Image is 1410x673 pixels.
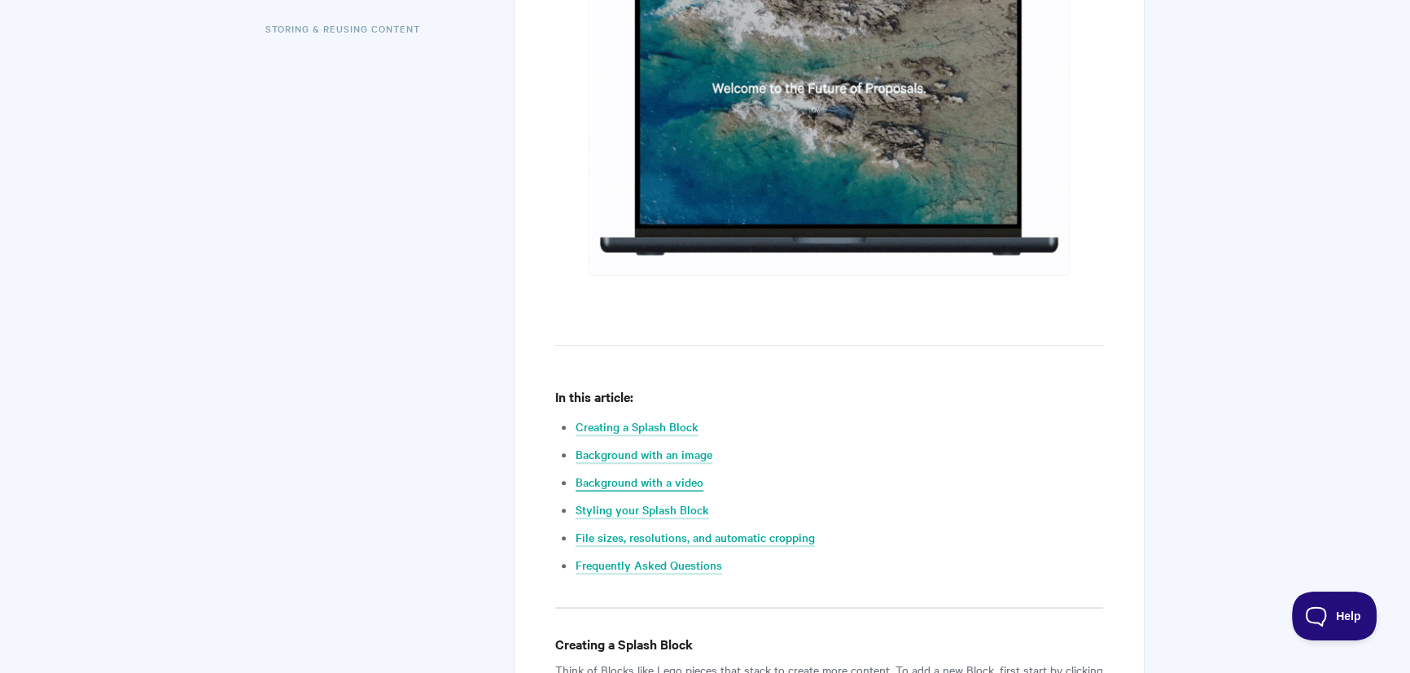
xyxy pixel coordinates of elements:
[576,418,698,436] a: Creating a Splash Block
[576,501,709,519] a: Styling your Splash Block
[576,529,815,547] a: File sizes, resolutions, and automatic cropping
[555,387,1103,407] h4: In this article:
[555,634,1103,654] h4: Creating a Splash Block
[576,557,722,575] a: Frequently Asked Questions
[576,474,703,492] a: Background with a video
[576,446,712,464] a: Background with an image
[265,12,432,45] a: Storing & Reusing Content
[1292,592,1377,640] iframe: Toggle Customer Support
